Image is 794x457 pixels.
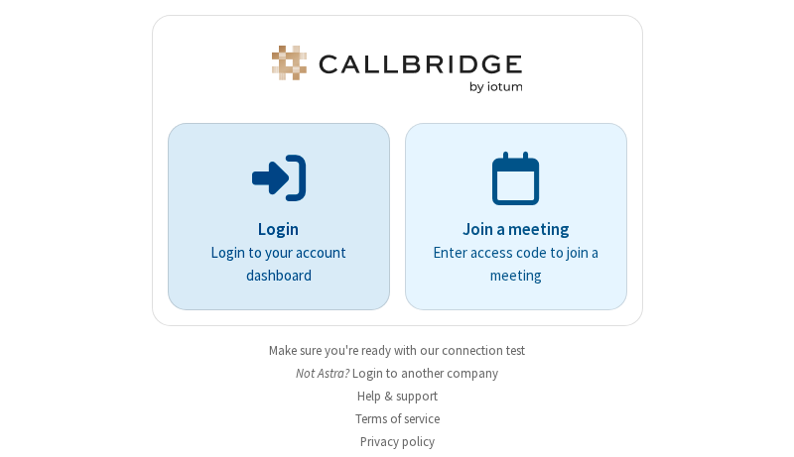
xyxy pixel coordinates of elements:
a: Privacy policy [360,433,435,450]
p: Join a meeting [433,217,599,243]
a: Make sure you're ready with our connection test [269,342,525,359]
p: Enter access code to join a meeting [433,242,599,286]
button: Login to another company [352,364,498,383]
li: Not Astra? [152,364,643,383]
a: Help & support [357,388,438,404]
button: LoginLogin to your account dashboard [168,123,390,310]
p: Login to your account dashboard [196,242,362,286]
a: Terms of service [355,410,440,427]
p: Login [196,217,362,243]
img: Astra [268,46,526,93]
a: Join a meetingEnter access code to join a meeting [405,123,627,310]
